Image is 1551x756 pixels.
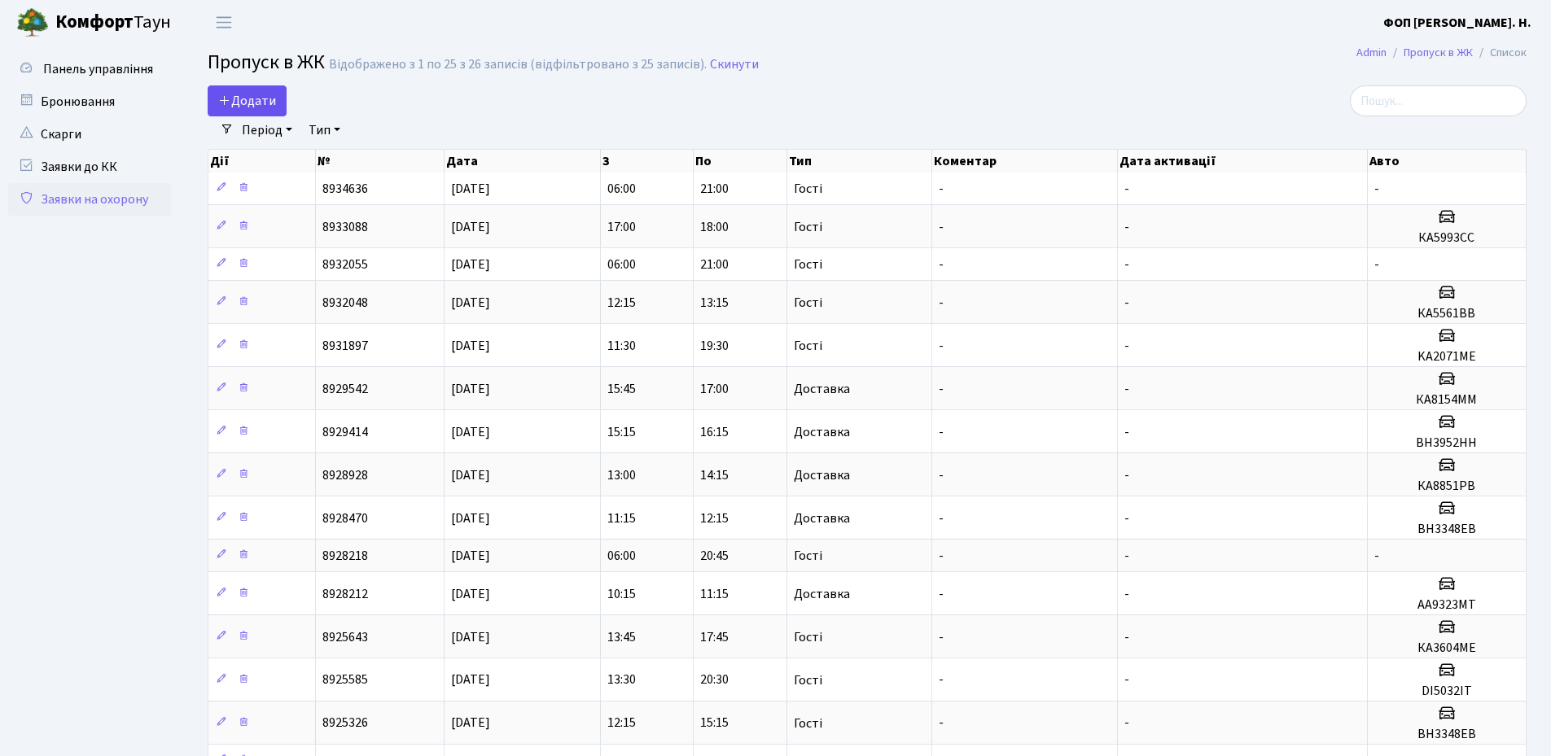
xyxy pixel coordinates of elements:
th: По [694,150,786,173]
span: 8928212 [322,585,368,603]
span: - [1374,256,1379,273]
span: Гості [794,258,822,271]
span: - [1124,294,1129,312]
span: - [1124,585,1129,603]
span: [DATE] [451,294,490,312]
span: - [1374,180,1379,198]
b: Комфорт [55,9,134,35]
span: 06:00 [607,180,636,198]
span: 13:00 [607,466,636,484]
span: 19:30 [700,337,729,355]
span: - [939,256,944,273]
h5: DI5032IT [1374,684,1519,699]
span: [DATE] [451,547,490,565]
span: 12:15 [607,294,636,312]
span: - [939,423,944,441]
span: Доставка [794,512,850,525]
a: Заявки до КК [8,151,171,183]
span: 15:15 [700,714,729,732]
b: ФОП [PERSON_NAME]. Н. [1383,14,1531,32]
span: [DATE] [451,380,490,398]
span: [DATE] [451,256,490,273]
h5: ВН3348ЕВ [1374,727,1519,742]
span: 8928470 [322,509,368,527]
li: Список [1473,44,1527,62]
span: Доставка [794,426,850,439]
span: Гості [794,339,822,352]
h5: АА9323МТ [1374,597,1519,613]
input: Пошук... [1350,85,1527,116]
span: 17:45 [700,628,729,646]
span: 18:00 [700,218,729,236]
h5: ВН3952НН [1374,435,1519,451]
span: 8931897 [322,337,368,355]
span: 11:15 [700,585,729,603]
span: 13:45 [607,628,636,646]
span: 06:00 [607,256,636,273]
span: Панель управління [43,60,153,78]
span: - [939,628,944,646]
span: Гості [794,221,822,234]
th: Дії [208,150,316,173]
span: [DATE] [451,509,490,527]
span: 20:30 [700,671,729,689]
span: 12:15 [700,509,729,527]
h5: КА3604МЕ [1374,640,1519,656]
a: Період [235,116,299,144]
a: Тип [302,116,347,144]
span: 16:15 [700,423,729,441]
span: 8928928 [322,466,368,484]
th: З [601,150,694,173]
span: 21:00 [700,180,729,198]
span: Додати [218,92,276,110]
div: Відображено з 1 по 25 з 26 записів (відфільтровано з 25 записів). [329,57,707,72]
span: 8925643 [322,628,368,646]
span: Доставка [794,588,850,601]
th: № [316,150,445,173]
span: - [939,218,944,236]
span: - [1374,547,1379,565]
span: 21:00 [700,256,729,273]
span: 11:15 [607,509,636,527]
span: Пропуск в ЖК [208,48,325,76]
th: Дата активації [1118,150,1368,173]
span: [DATE] [451,585,490,603]
h5: КА5993СС [1374,230,1519,246]
span: 11:30 [607,337,636,355]
h5: КА8154ММ [1374,392,1519,408]
a: Admin [1356,44,1387,61]
span: - [1124,423,1129,441]
span: - [1124,380,1129,398]
span: - [1124,337,1129,355]
span: [DATE] [451,628,490,646]
span: [DATE] [451,671,490,689]
a: Скинути [710,57,759,72]
span: - [1124,256,1129,273]
span: - [939,294,944,312]
span: - [1124,180,1129,198]
a: ФОП [PERSON_NAME]. Н. [1383,13,1531,33]
span: 10:15 [607,585,636,603]
span: 8932055 [322,256,368,273]
a: Пропуск в ЖК [1404,44,1473,61]
span: [DATE] [451,337,490,355]
span: - [939,671,944,689]
span: Гості [794,296,822,309]
h5: ВН3348ЕВ [1374,522,1519,537]
span: 13:30 [607,671,636,689]
span: - [939,466,944,484]
span: - [1124,714,1129,732]
span: [DATE] [451,218,490,236]
span: Гості [794,717,822,730]
th: Авто [1368,150,1527,173]
span: Гості [794,549,822,562]
th: Тип [787,150,932,173]
th: Дата [445,150,601,173]
span: - [939,714,944,732]
a: Заявки на охорону [8,183,171,216]
span: - [1124,671,1129,689]
span: - [1124,547,1129,565]
span: 20:45 [700,547,729,565]
span: 8929414 [322,423,368,441]
span: - [1124,509,1129,527]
